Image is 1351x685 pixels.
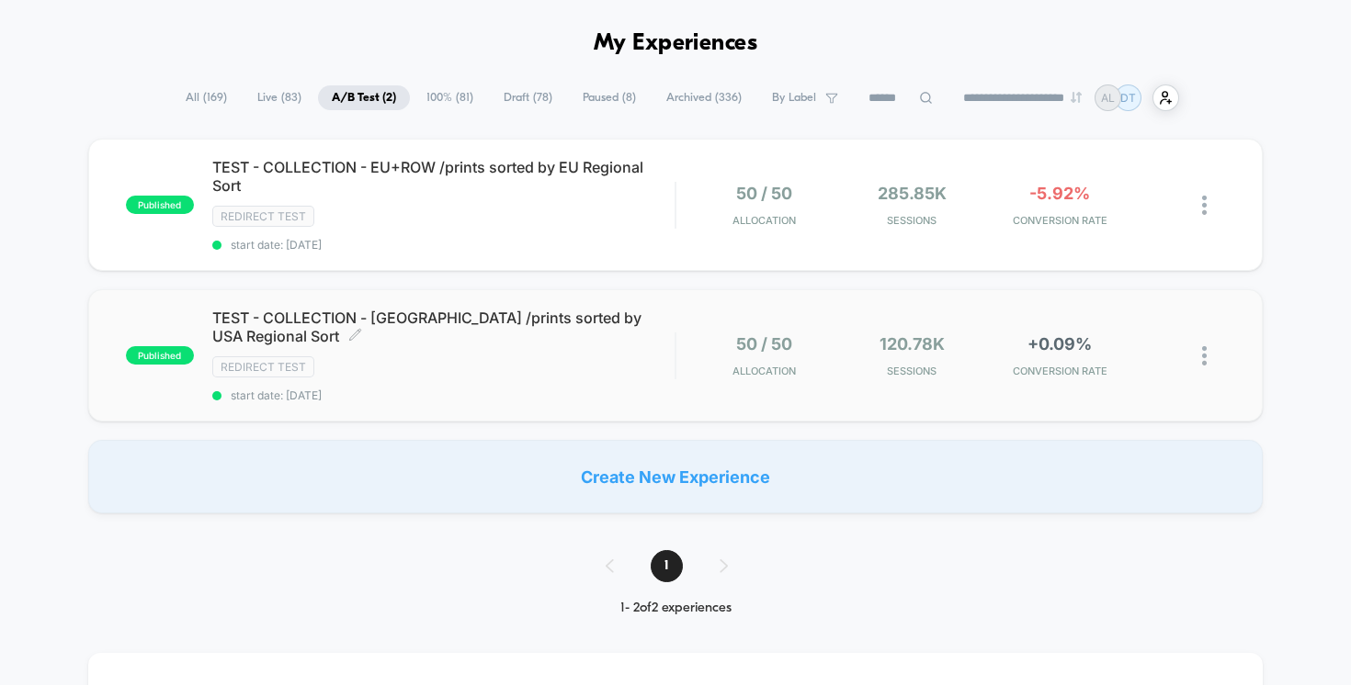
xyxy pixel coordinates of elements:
[991,214,1130,227] span: CONVERSION RATE
[212,158,675,195] span: TEST - COLLECTION - EU+ROW /prints sorted by EU Regional Sort
[413,85,487,110] span: 100% ( 81 )
[843,365,982,377] span: Sessions
[88,440,1264,513] div: Create New Experience
[772,91,816,105] span: By Label
[1071,92,1082,103] img: end
[732,365,796,377] span: Allocation
[991,365,1130,377] span: CONVERSION RATE
[212,388,675,402] span: start date: [DATE]
[1027,334,1092,354] span: +0.09%
[212,309,675,345] span: TEST - COLLECTION - [GEOGRAPHIC_DATA] /prints sorted by USA Regional Sort
[736,184,792,203] span: 50 / 50
[318,85,410,110] span: A/B Test ( 2 )
[1202,346,1207,365] img: close
[1120,91,1136,105] p: DT
[587,601,765,616] div: 1 - 2 of 2 experiences
[1101,91,1115,105] p: AL
[212,206,314,227] span: Redirect Test
[653,85,755,110] span: Archived ( 336 )
[651,550,683,582] span: 1
[490,85,566,110] span: Draft ( 78 )
[880,334,945,354] span: 120.78k
[736,334,792,354] span: 50 / 50
[594,30,758,57] h1: My Experiences
[732,214,796,227] span: Allocation
[212,356,314,377] span: Redirect Test
[126,346,194,365] span: published
[212,238,675,252] span: start date: [DATE]
[843,214,982,227] span: Sessions
[172,85,241,110] span: All ( 169 )
[878,184,947,203] span: 285.85k
[1202,196,1207,215] img: close
[244,85,315,110] span: Live ( 83 )
[1029,184,1090,203] span: -5.92%
[569,85,650,110] span: Paused ( 8 )
[126,196,194,214] span: published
